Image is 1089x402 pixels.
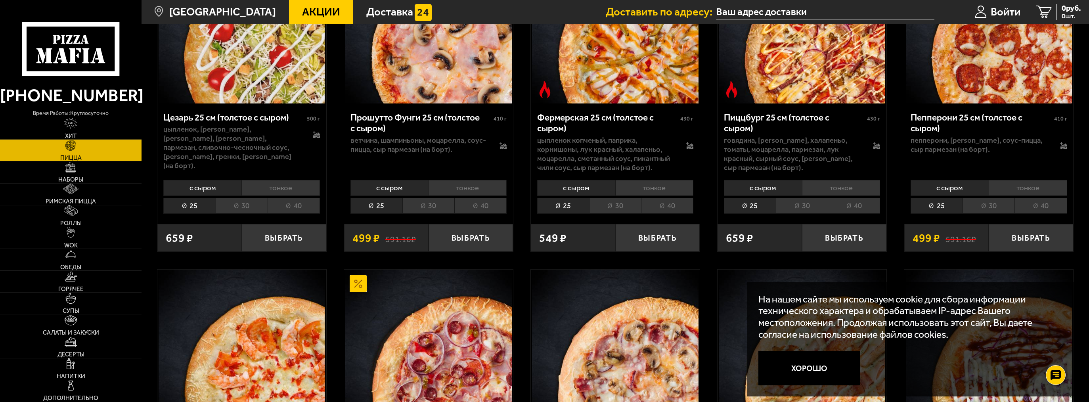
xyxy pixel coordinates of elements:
[802,180,880,196] li: тонкое
[57,352,84,358] span: Десерты
[802,224,886,252] button: Выбрать
[302,6,340,17] span: Акции
[60,264,81,270] span: Обеды
[43,395,98,401] span: Дополнительно
[963,198,1014,214] li: 30
[60,155,82,161] span: Пицца
[776,198,828,214] li: 30
[65,133,77,139] span: Хит
[163,112,305,123] div: Цезарь 25 см (толстое с сыром)
[402,198,454,214] li: 30
[911,136,1049,154] p: пепперони, [PERSON_NAME], соус-пицца, сыр пармезан (на борт).
[945,232,976,244] s: 591.16 ₽
[539,232,567,244] span: 549 ₽
[415,4,432,21] img: 15daf4d41897b9f0e9f617042186c801.svg
[307,115,320,122] span: 500 г
[758,351,861,385] button: Хорошо
[169,6,276,17] span: [GEOGRAPHIC_DATA]
[366,6,413,17] span: Доставка
[1062,4,1081,12] span: 0 руб.
[606,6,716,17] span: Доставить по адресу:
[537,180,615,196] li: с сыром
[57,373,85,379] span: Напитки
[43,330,99,336] span: Салаты и закуски
[46,199,96,205] span: Римская пицца
[63,308,79,314] span: Супы
[828,198,880,214] li: 40
[429,224,513,252] button: Выбрать
[428,180,507,196] li: тонкое
[166,232,193,244] span: 659 ₽
[385,232,416,244] s: 591.16 ₽
[537,112,679,134] div: Фермерская 25 см (толстое с сыром)
[537,136,675,172] p: цыпленок копченый, паприка, корнишоны, лук красный, халапеньо, моцарелла, сметанный соус, пикантн...
[724,180,802,196] li: с сыром
[723,81,740,98] img: Острое блюдо
[989,224,1073,252] button: Выбрать
[216,198,268,214] li: 30
[991,6,1020,17] span: Войти
[242,224,326,252] button: Выбрать
[911,112,1052,134] div: Пепперони 25 см (толстое с сыром)
[726,232,753,244] span: 659 ₽
[589,198,641,214] li: 30
[454,198,507,214] li: 40
[615,224,700,252] button: Выбрать
[58,286,84,292] span: Горячее
[350,275,367,292] img: Акционный
[350,136,488,154] p: ветчина, шампиньоны, моцарелла, соус-пицца, сыр пармезан (на борт).
[724,112,865,134] div: Пиццбург 25 см (толстое с сыром)
[494,115,507,122] span: 410 г
[64,243,78,249] span: WOK
[758,293,1058,341] p: На нашем сайте мы используем cookie для сбора информации технического характера и обрабатываем IP...
[913,232,940,244] span: 499 ₽
[615,180,694,196] li: тонкое
[911,180,989,196] li: с сыром
[537,198,589,214] li: 25
[352,232,380,244] span: 499 ₽
[268,198,320,214] li: 40
[716,5,934,19] input: Ваш адрес доставки
[1062,13,1081,19] span: 0 шт.
[680,115,693,122] span: 430 г
[536,81,553,98] img: Острое блюдо
[163,180,241,196] li: с сыром
[911,198,963,214] li: 25
[724,136,862,172] p: говядина, [PERSON_NAME], халапеньо, томаты, моцарелла, пармезан, лук красный, сырный соус, [PERSO...
[60,220,82,226] span: Роллы
[163,198,215,214] li: 25
[641,198,693,214] li: 40
[350,198,402,214] li: 25
[1054,115,1067,122] span: 410 г
[163,125,301,170] p: цыпленок, [PERSON_NAME], [PERSON_NAME], [PERSON_NAME], пармезан, сливочно-чесночный соус, [PERSON...
[867,115,880,122] span: 430 г
[350,180,429,196] li: с сыром
[241,180,320,196] li: тонкое
[350,112,492,134] div: Прошутто Фунги 25 см (толстое с сыром)
[989,180,1067,196] li: тонкое
[1014,198,1067,214] li: 40
[724,198,776,214] li: 25
[58,177,83,183] span: Наборы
